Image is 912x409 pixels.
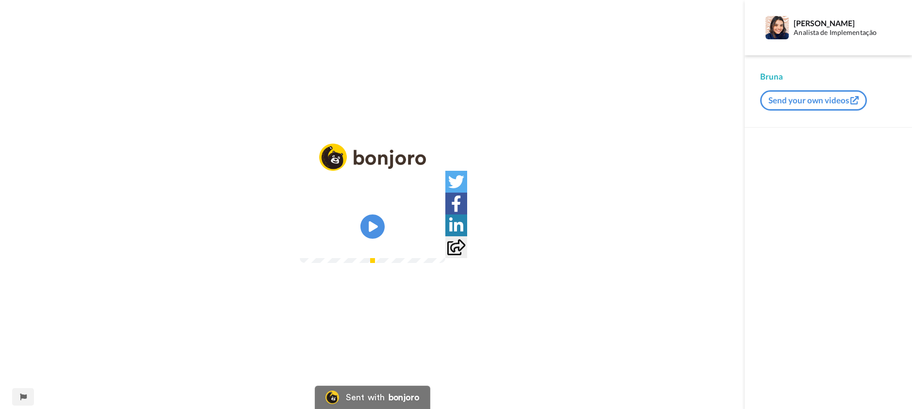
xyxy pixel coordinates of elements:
div: Bruna [760,71,896,82]
div: Sent with [346,393,385,402]
img: logo_full.png [319,144,426,171]
div: bonjoro [389,393,420,402]
a: Bonjoro LogoSent withbonjoro [315,386,430,409]
button: Send your own videos [760,90,867,111]
div: Analista de Implementação [794,29,896,37]
img: Full screen [427,240,437,249]
img: Profile Image [765,16,789,39]
div: [PERSON_NAME] [794,18,896,28]
img: Bonjoro Logo [326,391,339,404]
